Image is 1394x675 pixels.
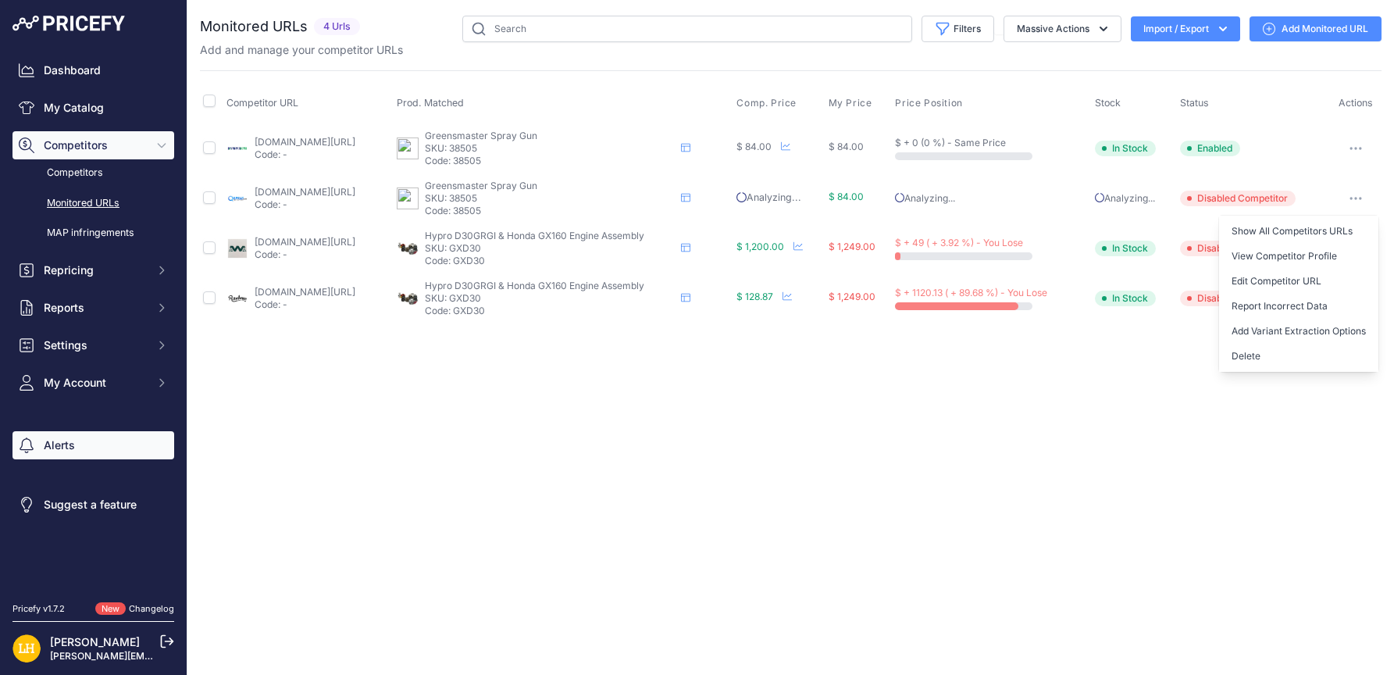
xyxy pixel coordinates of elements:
[462,16,912,42] input: Search
[44,300,146,316] span: Reports
[255,298,355,311] p: Code: -
[895,287,1047,298] span: $ + 1120.13 ( + 89.68 %) - You Lose
[425,205,675,217] p: Code: 38505
[736,191,800,203] span: Analyzing...
[12,431,174,459] a: Alerts
[425,292,675,305] p: SKU: GXD30
[12,602,65,616] div: Pricefy v1.7.2
[12,220,174,247] a: MAP infringements
[200,16,308,37] h2: Monitored URLs
[1339,97,1373,109] span: Actions
[1095,241,1156,256] span: In Stock
[12,56,174,84] a: Dashboard
[1180,141,1240,156] span: Enabled
[226,97,298,109] span: Competitor URL
[425,130,537,141] span: Greensmaster Spray Gun
[255,136,355,148] a: [DOMAIN_NAME][URL]
[895,137,1006,148] span: $ + 0 (0 %) - Same Price
[12,56,174,584] nav: Sidebar
[1250,16,1382,41] a: Add Monitored URL
[425,305,675,317] p: Code: GXD30
[44,337,146,353] span: Settings
[736,241,784,252] span: $ 1,200.00
[736,291,773,302] span: $ 128.87
[129,603,174,614] a: Changelog
[1219,294,1378,319] button: Report Incorrect Data
[12,491,174,519] a: Suggest a feature
[1219,244,1378,269] a: View Competitor Profile
[425,280,644,291] span: Hypro D30GRGI & Honda GX160 Engine Assembly
[736,97,797,109] span: Comp. Price
[50,635,140,648] a: [PERSON_NAME]
[895,237,1023,248] span: $ + 49 ( + 3.92 %) - You Lose
[1219,219,1378,244] a: Show All Competitors URLs
[425,230,644,241] span: Hypro D30GRGI & Honda GX160 Engine Assembly
[1095,97,1121,109] span: Stock
[255,236,355,248] a: [DOMAIN_NAME][URL]
[12,159,174,187] a: Competitors
[425,180,537,191] span: Greensmaster Spray Gun
[1219,269,1378,294] a: Edit Competitor URL
[1095,192,1173,205] p: Analyzing...
[829,97,875,109] button: My Price
[895,97,962,109] span: Price Position
[1219,319,1378,344] button: Add Variant Extraction Options
[1180,241,1296,256] span: Disabled Competitor
[255,198,355,211] p: Code: -
[12,331,174,359] button: Settings
[255,286,355,298] a: [DOMAIN_NAME][URL]
[12,294,174,322] button: Reports
[425,142,675,155] p: SKU: 38505
[12,190,174,217] a: Monitored URLs
[1180,291,1296,306] span: Disabled Competitor
[895,97,965,109] button: Price Position
[44,262,146,278] span: Repricing
[1131,16,1240,41] button: Import / Export
[922,16,994,42] button: Filters
[397,97,464,109] span: Prod. Matched
[200,42,403,58] p: Add and manage your competitor URLs
[1095,291,1156,306] span: In Stock
[425,242,675,255] p: SKU: GXD30
[12,16,125,31] img: Pricefy Logo
[425,155,675,167] p: Code: 38505
[1004,16,1121,42] button: Massive Actions
[829,191,864,202] span: $ 84.00
[829,97,872,109] span: My Price
[425,192,675,205] p: SKU: 38505
[44,375,146,391] span: My Account
[829,241,875,252] span: $ 1,249.00
[255,186,355,198] a: [DOMAIN_NAME][URL]
[95,602,126,616] span: New
[1219,344,1378,369] button: Delete
[12,131,174,159] button: Competitors
[895,192,1089,205] p: Analyzing...
[1095,141,1156,156] span: In Stock
[1180,97,1209,109] span: Status
[44,137,146,153] span: Competitors
[255,148,355,161] p: Code: -
[255,248,355,261] p: Code: -
[425,255,675,267] p: Code: GXD30
[12,369,174,397] button: My Account
[829,291,875,302] span: $ 1,249.00
[50,650,291,662] a: [PERSON_NAME][EMAIL_ADDRESS][DOMAIN_NAME]
[1180,191,1296,206] span: Disabled Competitor
[12,256,174,284] button: Repricing
[829,141,864,152] span: $ 84.00
[736,97,800,109] button: Comp. Price
[314,18,360,36] span: 4 Urls
[12,94,174,122] a: My Catalog
[736,141,772,152] span: $ 84.00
